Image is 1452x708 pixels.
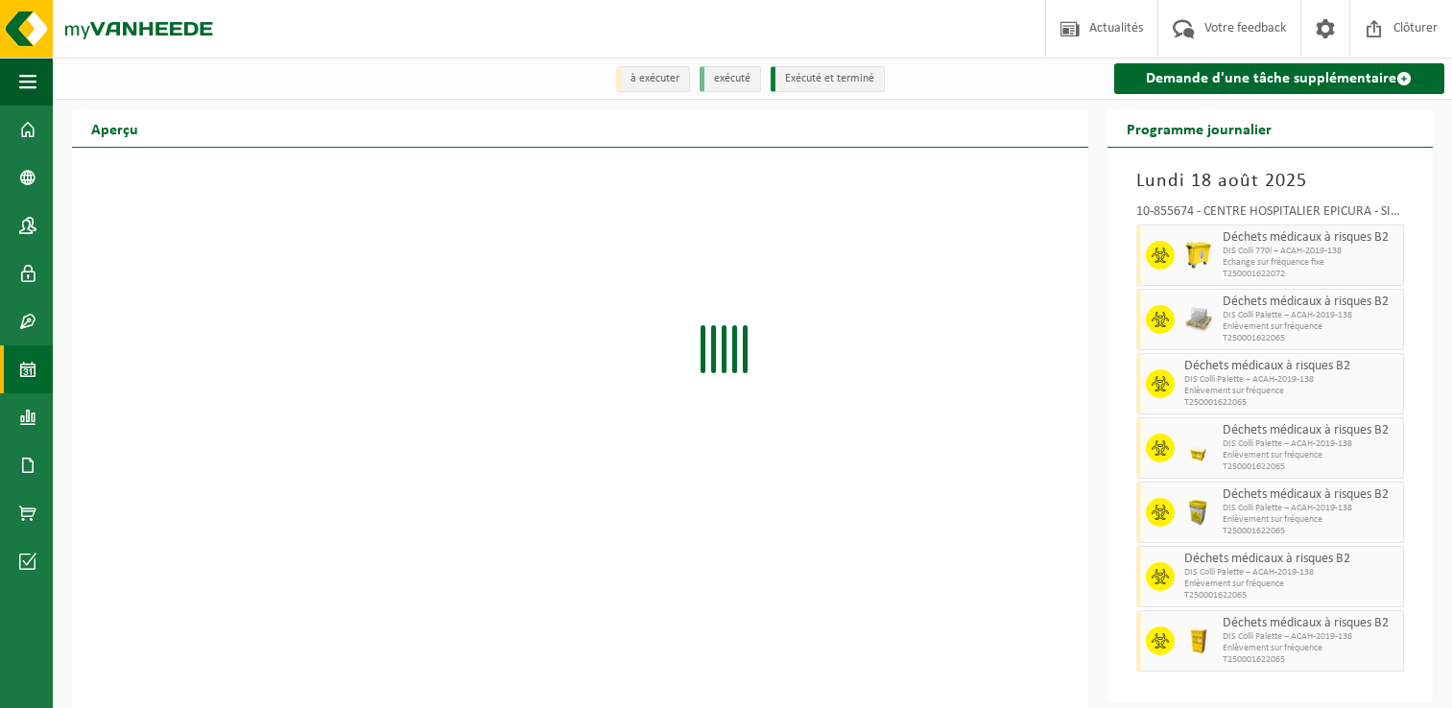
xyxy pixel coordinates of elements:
span: Déchets médicaux à risques B2 [1223,616,1399,631]
span: DIS Colli Palette – ACAH-2019-138 [1184,374,1399,386]
div: 10-855674 - CENTRE HOSPITALIER EPICURA - SITE DE [GEOGRAPHIC_DATA] [1136,205,1405,224]
span: Enlèvement sur fréquence [1223,514,1399,526]
span: T250001622065 [1223,333,1399,344]
span: DIS Colli 770l – ACAH-2019-138 [1223,246,1399,257]
span: T250001622065 [1223,461,1399,473]
h3: Lundi 18 août 2025 [1136,167,1405,196]
img: WB-0770-HPE-YW-14 [1184,241,1213,270]
li: à exécuter [616,66,690,92]
span: DIS Colli Palette – ACAH-2019-138 [1223,503,1399,514]
span: T250001622065 [1184,590,1399,602]
img: LP-PA-00000-WDN-11 [1184,305,1213,334]
span: Déchets médicaux à risques B2 [1223,423,1399,438]
span: DIS Colli Palette – ACAH-2019-138 [1184,567,1399,578]
img: LP-SB-00060-HPE-C6 [1184,626,1213,655]
span: DIS Colli Palette – ACAH-2019-138 [1223,631,1399,643]
img: LP-SB-00030-HPE-C6 [1184,434,1213,462]
span: DIS Colli Palette – ACAH-2019-138 [1223,310,1399,321]
li: Exécuté et terminé [771,66,885,92]
li: exécuté [700,66,761,92]
span: Enlèvement sur fréquence [1184,578,1399,590]
span: Echange sur fréquence fixe [1223,257,1399,269]
span: Déchets médicaux à risques B2 [1184,359,1399,374]
span: Enlèvement sur fréquence [1223,643,1399,654]
span: DIS Colli Palette – ACAH-2019-138 [1223,438,1399,450]
span: Déchets médicaux à risques B2 [1223,487,1399,503]
img: LP-SB-00045-CRB-21 [1184,498,1213,527]
span: Enlèvement sur fréquence [1223,450,1399,461]
span: T250001622065 [1184,397,1399,409]
span: Enlèvement sur fréquence [1223,321,1399,333]
span: Déchets médicaux à risques B2 [1223,295,1399,310]
span: T250001622065 [1223,654,1399,666]
h2: Programme journalier [1107,109,1291,147]
a: Demande d'une tâche supplémentaire [1114,63,1445,94]
span: Déchets médicaux à risques B2 [1184,552,1399,567]
span: Enlèvement sur fréquence [1184,386,1399,397]
h2: Aperçu [72,109,157,147]
span: T250001622072 [1223,269,1399,280]
span: Déchets médicaux à risques B2 [1223,230,1399,246]
span: T250001622065 [1223,526,1399,537]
